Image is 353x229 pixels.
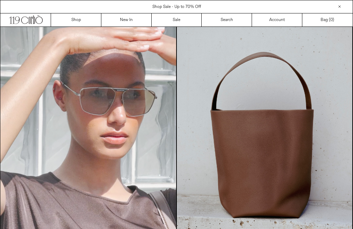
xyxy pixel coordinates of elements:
[101,13,152,27] a: New In
[302,13,353,27] a: Bag ()
[51,13,101,27] a: Shop
[202,13,252,27] a: Search
[252,13,302,27] a: Account
[330,17,334,23] span: )
[330,17,333,23] span: 0
[152,13,202,27] a: Sale
[152,4,201,10] a: Shop Sale - Up to 70% Off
